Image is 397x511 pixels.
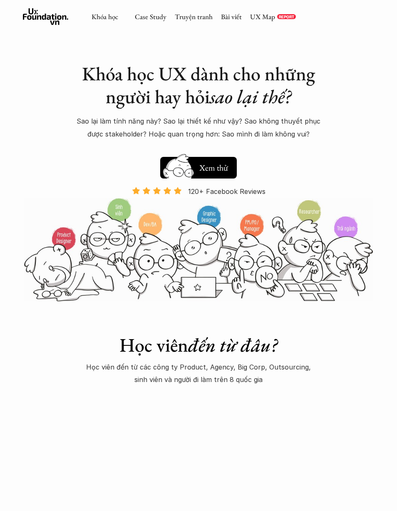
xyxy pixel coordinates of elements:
p: Sao lại làm tính năng này? Sao lại thiết kế như vậy? Sao không thuyết phục được stakeholder? Hoặc... [75,115,323,140]
p: 120+ Facebook Reviews [188,185,265,198]
a: Case Study [135,12,166,21]
a: Truyện tranh [175,12,213,21]
em: đến từ đâu? [188,332,278,357]
em: sao lại thế? [210,84,291,109]
p: REPORT [279,14,294,19]
a: REPORT [277,14,296,19]
p: Học viên đến từ các công ty Product, Agency, Big Corp, Outsourcing, sinh viên và người đi làm trê... [81,361,317,386]
h5: Xem thử [199,162,228,174]
a: UX Map [250,12,275,21]
h1: Học viên [81,334,317,357]
a: Khóa học [92,12,118,21]
a: Bài viết [221,12,242,21]
a: Xem thử [160,153,237,179]
h1: Khóa học UX dành cho những người hay hỏi [75,62,323,108]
